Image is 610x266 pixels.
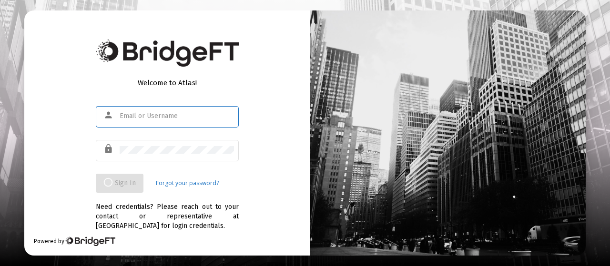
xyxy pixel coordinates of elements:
[103,109,115,121] mat-icon: person
[65,236,115,246] img: Bridge Financial Technology Logo
[34,236,115,246] div: Powered by
[103,143,115,155] mat-icon: lock
[120,112,234,120] input: Email or Username
[96,193,239,231] div: Need credentials? Please reach out to your contact or representative at [GEOGRAPHIC_DATA] for log...
[96,39,239,67] img: Bridge Financial Technology Logo
[103,179,136,187] span: Sign In
[156,178,219,188] a: Forgot your password?
[96,174,143,193] button: Sign In
[96,78,239,88] div: Welcome to Atlas!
